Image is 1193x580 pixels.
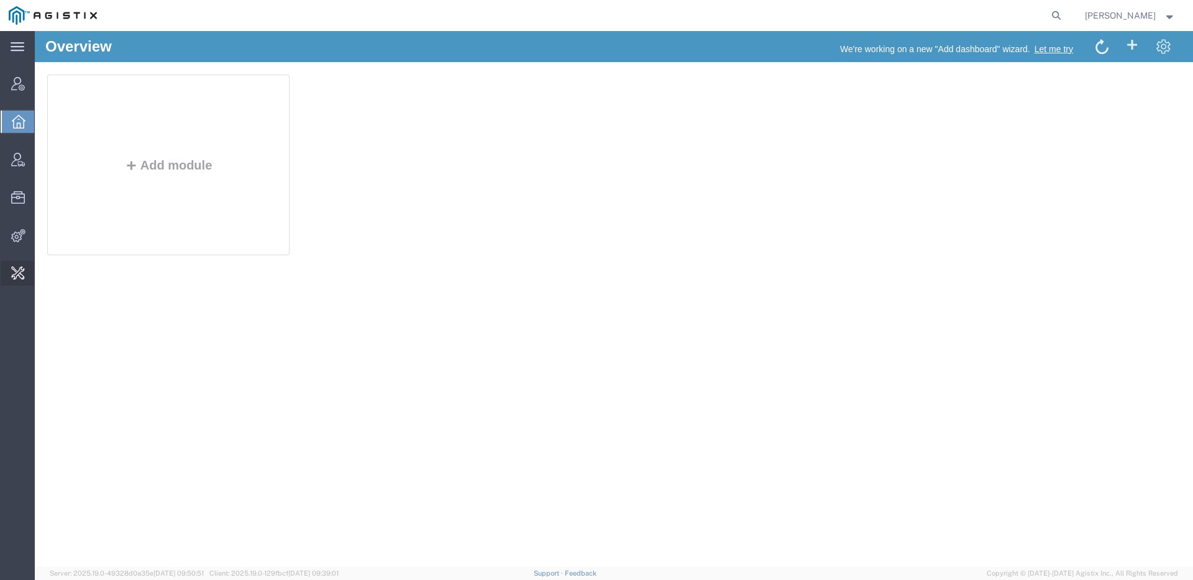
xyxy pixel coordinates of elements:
a: Feedback [565,569,596,577]
span: Copyright © [DATE]-[DATE] Agistix Inc., All Rights Reserved [987,568,1178,579]
button: [PERSON_NAME] [1084,8,1176,23]
span: Andrew Shustariov [1085,9,1156,22]
img: logo [9,6,97,25]
iframe: FS Legacy Container [35,31,1193,567]
span: Client: 2025.19.0-129fbcf [209,569,339,577]
span: [DATE] 09:50:51 [153,569,204,577]
span: Server: 2025.19.0-49328d0a35e [50,569,204,577]
span: [DATE] 09:39:01 [288,569,339,577]
a: Support [534,569,565,577]
button: Add module [86,127,181,141]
